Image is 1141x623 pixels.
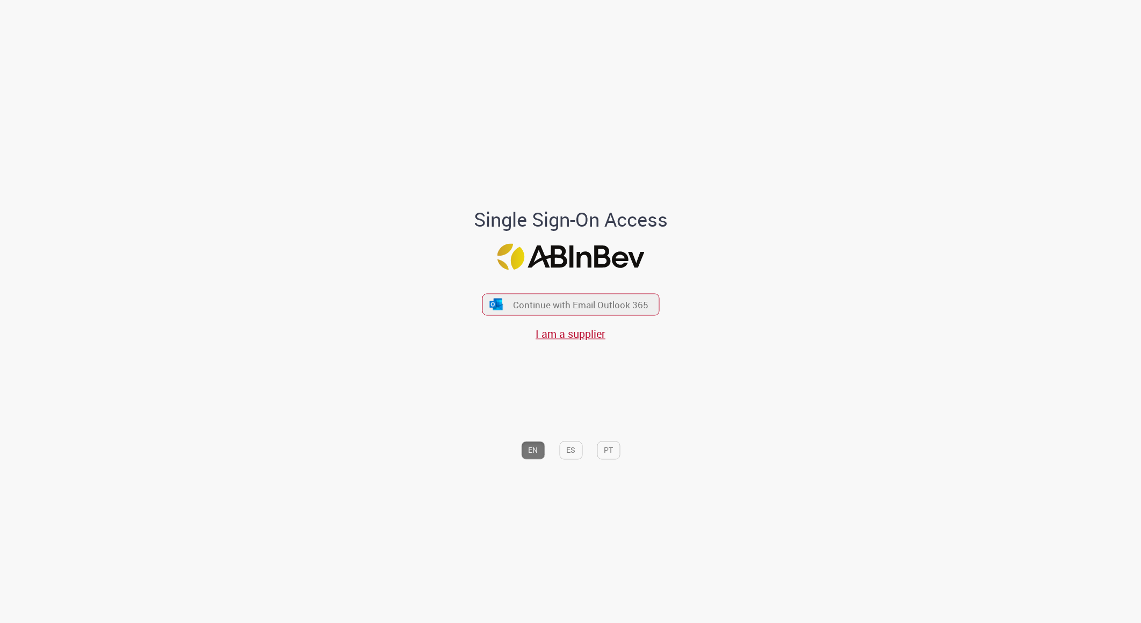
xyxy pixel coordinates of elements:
[489,299,504,310] img: ícone Azure/Microsoft 360
[422,209,720,231] h1: Single Sign-On Access
[597,441,620,460] button: PT
[513,299,648,311] span: Continue with Email Outlook 365
[536,327,605,342] a: I am a supplier
[497,243,644,270] img: Logo ABInBev
[559,441,582,460] button: ES
[521,441,545,460] button: EN
[482,293,659,315] button: ícone Azure/Microsoft 360 Continue with Email Outlook 365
